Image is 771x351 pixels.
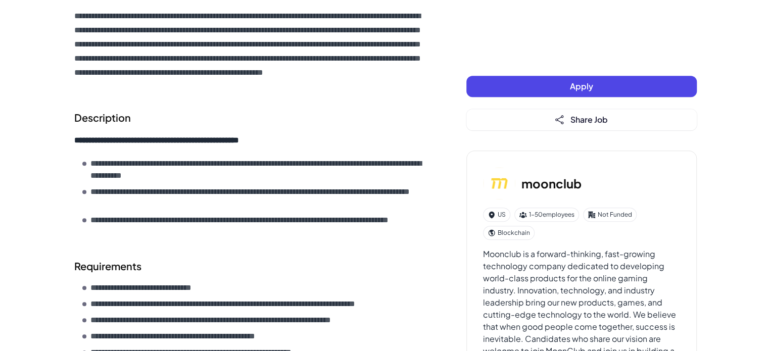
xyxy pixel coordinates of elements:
[483,226,535,240] div: Blockchain
[583,208,637,222] div: Not Funded
[570,114,608,125] span: Share Job
[74,259,426,274] h2: Requirements
[466,109,697,130] button: Share Job
[483,167,515,199] img: mo
[466,76,697,97] button: Apply
[74,110,426,125] h2: Description
[514,208,579,222] div: 1-50 employees
[521,174,582,192] h3: moonclub
[483,208,510,222] div: US
[570,81,593,91] span: Apply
